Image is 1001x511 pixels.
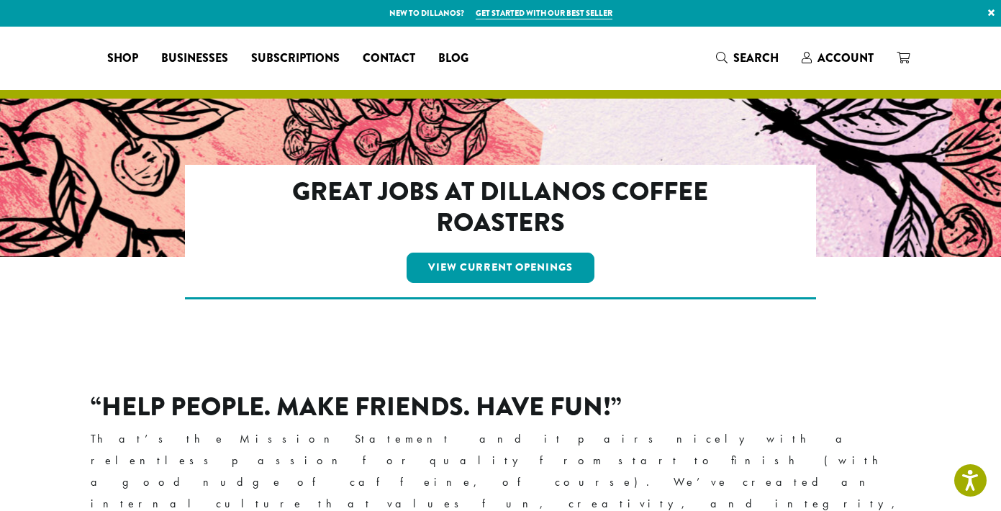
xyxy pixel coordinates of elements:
[96,47,150,70] a: Shop
[247,176,754,238] h2: Great Jobs at Dillanos Coffee Roasters
[251,50,340,68] span: Subscriptions
[733,50,779,66] span: Search
[91,392,911,422] h2: “Help People. Make Friends. Have Fun!”
[817,50,874,66] span: Account
[476,7,612,19] a: Get started with our best seller
[438,50,468,68] span: Blog
[363,50,415,68] span: Contact
[407,253,594,283] a: View Current Openings
[161,50,228,68] span: Businesses
[705,46,790,70] a: Search
[107,50,138,68] span: Shop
